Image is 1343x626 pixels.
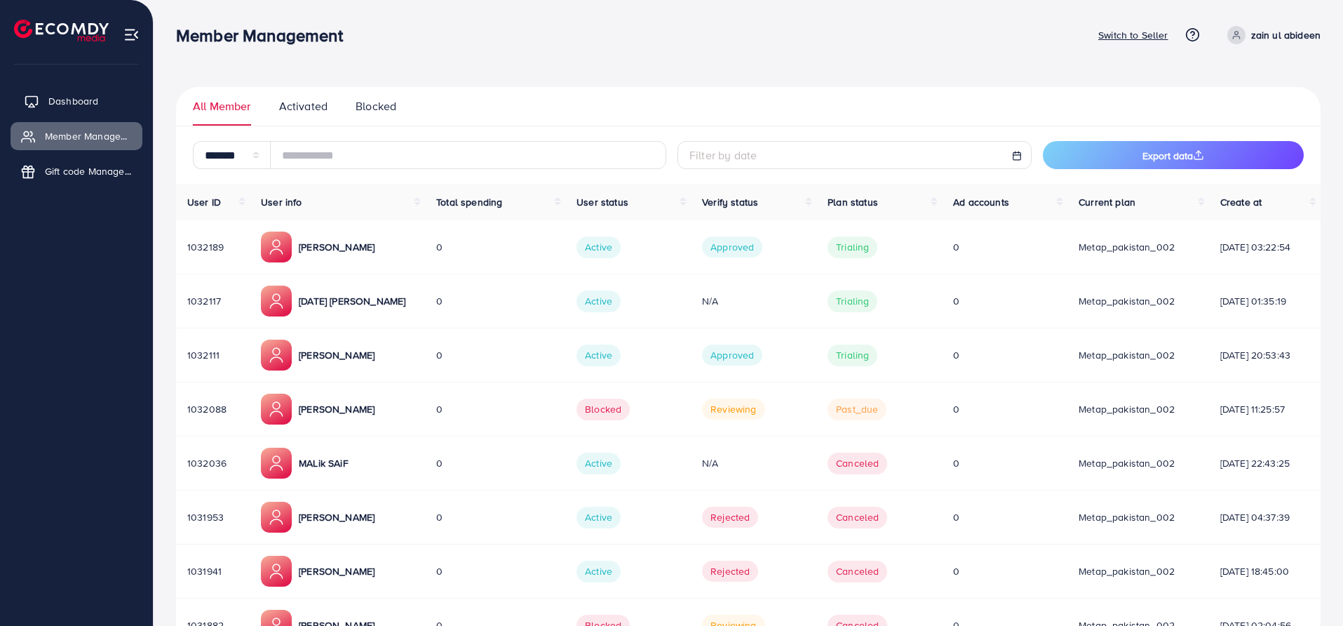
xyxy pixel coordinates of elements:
[11,157,142,185] a: Gift code Management
[1079,402,1175,416] span: metap_pakistan_002
[828,237,877,258] span: trialing
[828,453,887,474] span: canceled
[436,456,443,470] span: 0
[261,340,292,371] img: ic-member-manager.00abd3e0.svg
[953,294,959,308] span: 0
[689,147,757,163] span: Filter by date
[953,564,959,578] span: 0
[953,240,959,254] span: 0
[828,399,886,420] span: past_due
[702,561,758,582] span: Rejected
[261,195,302,209] span: User info
[187,348,220,362] span: 1032111
[702,345,762,366] span: Approved
[576,561,621,582] span: Active
[279,98,328,114] span: Activated
[261,502,292,533] img: ic-member-manager.00abd3e0.svg
[1220,294,1309,308] div: [DATE] 01:35:19
[1079,294,1175,308] span: metap_pakistan_002
[11,87,142,115] a: Dashboard
[436,510,443,524] span: 0
[702,507,758,528] span: Rejected
[953,510,959,524] span: 0
[702,294,718,308] span: N/A
[953,348,959,362] span: 0
[193,98,251,114] span: All Member
[45,129,132,143] span: Member Management
[187,240,224,254] span: 1032189
[436,240,443,254] span: 0
[702,456,718,470] span: N/A
[356,98,396,114] span: Blocked
[436,348,443,362] span: 0
[1222,26,1321,44] a: zain ul abideen
[299,401,374,418] p: [PERSON_NAME]
[261,448,292,479] img: ic-member-manager.00abd3e0.svg
[953,195,1009,209] span: Ad accounts
[1043,141,1304,169] button: Export data
[828,345,877,366] span: trialing
[828,291,877,312] span: trialing
[436,402,443,416] span: 0
[299,239,374,255] p: [PERSON_NAME]
[436,294,443,308] span: 0
[261,286,292,317] img: ic-member-manager.00abd3e0.svg
[953,402,959,416] span: 0
[1220,510,1309,524] div: [DATE] 04:37:39
[576,399,630,420] span: Blocked
[1098,27,1168,44] p: Switch to Seller
[1220,564,1309,578] div: [DATE] 18:45:00
[187,294,221,308] span: 1032117
[1220,240,1309,254] div: [DATE] 03:22:54
[299,455,349,472] p: MALik SAiF
[576,195,628,209] span: User status
[261,394,292,425] img: ic-member-manager.00abd3e0.svg
[11,122,142,150] a: Member Management
[299,293,405,309] p: [DATE] [PERSON_NAME]
[576,345,621,366] span: Active
[436,564,443,578] span: 0
[14,20,109,41] img: logo
[123,27,140,43] img: menu
[1220,195,1262,209] span: Create at
[299,563,374,580] p: [PERSON_NAME]
[702,195,758,209] span: Verify status
[1251,27,1321,44] p: zain ul abideen
[1283,563,1332,615] iframe: Chat
[576,291,621,312] span: Active
[436,195,502,209] span: Total spending
[1220,456,1309,470] div: [DATE] 22:43:25
[1079,195,1135,209] span: Current plan
[176,25,354,46] h3: Member Management
[45,164,132,178] span: Gift code Management
[702,237,762,258] span: Approved
[1079,348,1175,362] span: metap_pakistan_002
[576,507,621,528] span: Active
[1079,564,1175,578] span: metap_pakistan_002
[261,232,292,262] img: ic-member-manager.00abd3e0.svg
[828,507,887,528] span: canceled
[187,195,221,209] span: User ID
[187,456,227,470] span: 1032036
[187,564,222,578] span: 1031941
[48,94,98,108] span: Dashboard
[576,237,621,258] span: Active
[299,509,374,526] p: [PERSON_NAME]
[828,195,878,209] span: Plan status
[576,453,621,474] span: Active
[1079,510,1175,524] span: metap_pakistan_002
[1220,348,1309,362] div: [DATE] 20:53:43
[1220,402,1309,416] div: [DATE] 11:25:57
[261,556,292,587] img: ic-member-manager.00abd3e0.svg
[1079,456,1175,470] span: metap_pakistan_002
[1079,240,1175,254] span: metap_pakistan_002
[187,402,227,416] span: 1032088
[299,347,374,364] p: [PERSON_NAME]
[953,456,959,470] span: 0
[187,510,224,524] span: 1031953
[828,561,887,582] span: canceled
[702,399,764,420] span: Reviewing
[1142,149,1204,163] span: Export data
